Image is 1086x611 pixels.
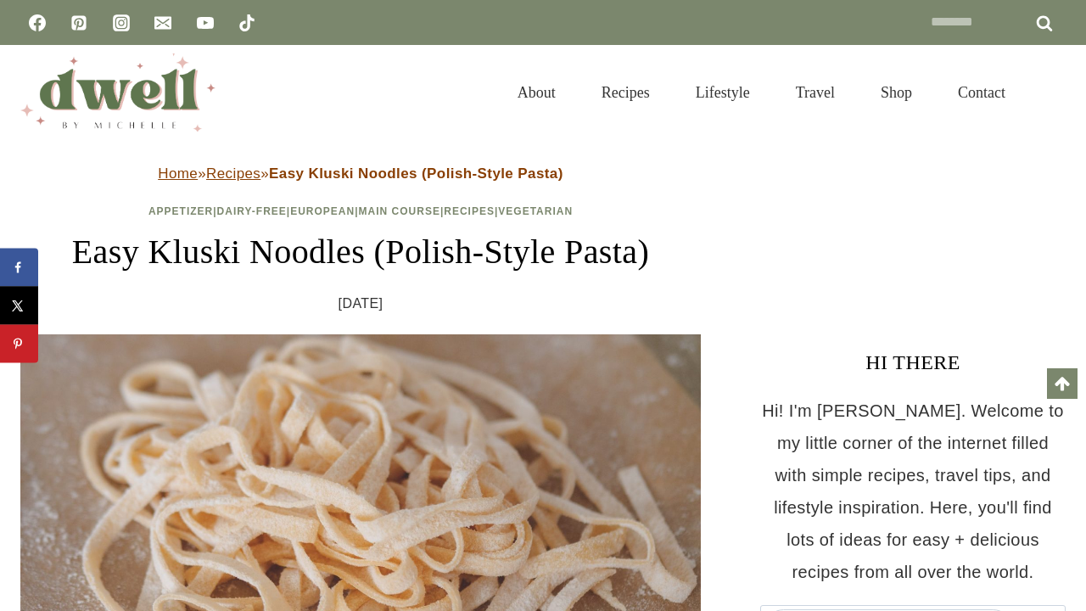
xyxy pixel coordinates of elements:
a: Dairy-Free [217,205,287,217]
span: | | | | | [148,205,573,217]
a: Recipes [444,205,495,217]
p: Hi! I'm [PERSON_NAME]. Welcome to my little corner of the internet filled with simple recipes, tr... [760,395,1066,588]
a: Shop [858,63,935,122]
h3: HI THERE [760,347,1066,378]
a: Recipes [579,63,673,122]
a: Facebook [20,6,54,40]
a: About [495,63,579,122]
a: Pinterest [62,6,96,40]
a: Instagram [104,6,138,40]
a: Main Course [359,205,440,217]
h1: Easy Kluski Noodles (Polish-Style Pasta) [20,227,701,277]
a: Email [146,6,180,40]
a: YouTube [188,6,222,40]
a: Scroll to top [1047,368,1078,399]
a: Recipes [206,165,260,182]
a: Home [158,165,198,182]
a: Lifestyle [673,63,773,122]
button: View Search Form [1037,78,1066,107]
strong: Easy Kluski Noodles (Polish-Style Pasta) [269,165,563,182]
a: Contact [935,63,1028,122]
a: Appetizer [148,205,213,217]
img: DWELL by michelle [20,53,216,132]
span: » » [158,165,563,182]
a: Travel [773,63,858,122]
time: [DATE] [339,291,383,317]
a: European [290,205,355,217]
a: Vegetarian [498,205,573,217]
nav: Primary Navigation [495,63,1028,122]
a: TikTok [230,6,264,40]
